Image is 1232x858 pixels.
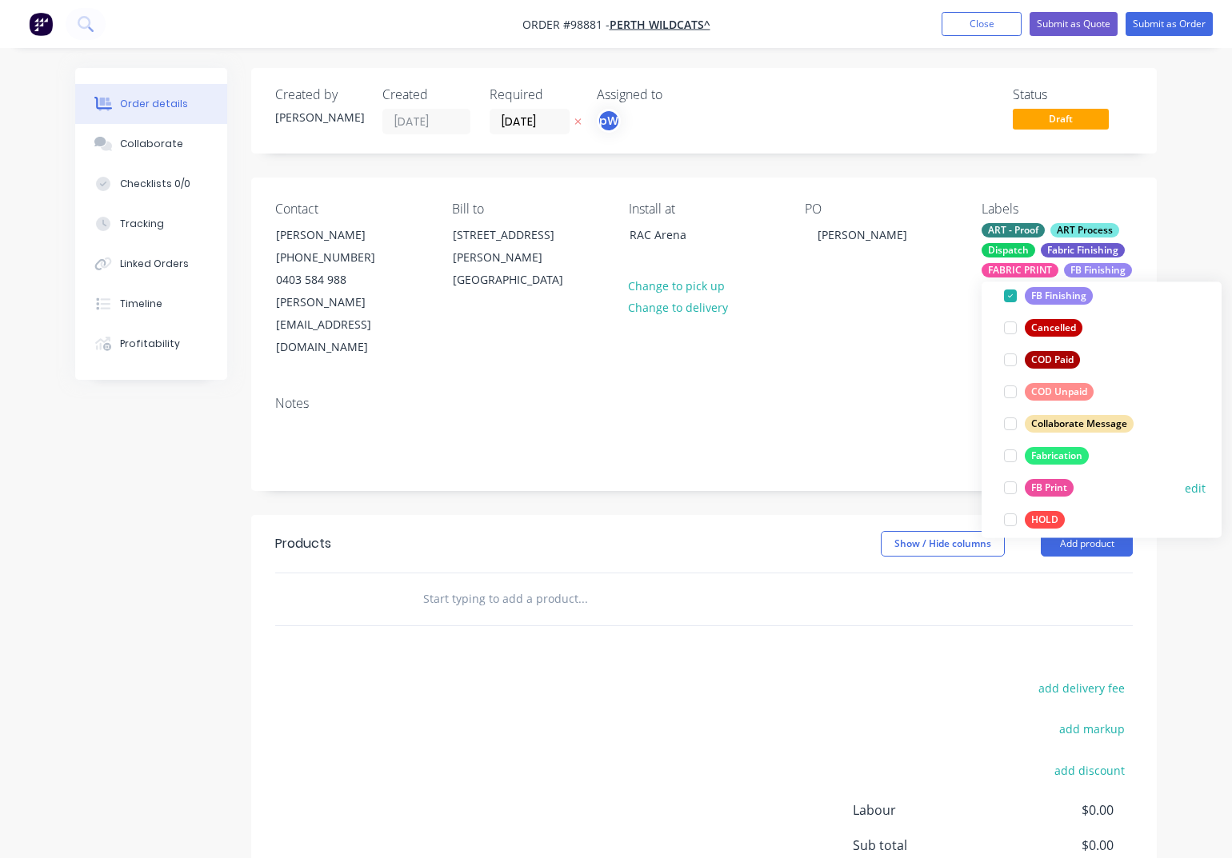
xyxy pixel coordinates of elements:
div: Order details [120,97,188,111]
span: Order #98881 - [522,17,610,32]
div: 0403 584 988 [276,269,409,291]
button: Change to delivery [619,297,736,318]
button: Submit as Quote [1030,12,1118,36]
div: RAC Arena [630,224,762,246]
button: Collaborate [75,124,227,164]
button: edit [1185,479,1206,496]
div: HOLD [1025,511,1065,529]
span: $0.00 [995,800,1114,820]
div: COD Paid [1025,351,1080,369]
div: Fabrication [1025,447,1089,465]
button: Fabrication [998,445,1095,467]
div: Collaborate [120,137,183,151]
div: COD Unpaid [1025,383,1094,401]
div: Cancelled [1025,319,1082,337]
button: Submit as Order [1126,12,1213,36]
div: [GEOGRAPHIC_DATA] [453,269,586,291]
div: Dispatch [982,243,1035,257]
div: [PERSON_NAME] [805,223,920,246]
button: Timeline [75,284,227,324]
button: HOLD [998,509,1071,531]
div: Linked Orders [120,257,189,271]
div: [STREET_ADDRESS][PERSON_NAME][GEOGRAPHIC_DATA] [439,223,599,292]
div: [PERSON_NAME] [276,224,409,246]
img: Factory [29,12,53,36]
button: Order details [75,84,227,124]
button: COD Paid [998,349,1086,371]
div: Tracking [120,217,164,231]
div: Checklists 0/0 [120,177,190,191]
div: Assigned to [597,87,757,102]
div: FB Print [1025,479,1074,497]
input: Start typing to add a product... [422,583,742,615]
span: Labour [853,800,995,820]
div: ART - Proof [982,223,1045,237]
div: Collaborate Message [1025,415,1134,433]
div: FB Finishing [1025,287,1093,305]
button: Tracking [75,204,227,244]
div: [PERSON_NAME] [275,109,363,126]
div: Status [1013,87,1133,102]
button: Close [942,12,1022,36]
button: add discount [1046,759,1133,780]
div: RAC Arena [616,223,776,274]
div: Created by [275,87,363,102]
div: [PHONE_NUMBER] [276,246,409,269]
button: FB Print [998,477,1080,499]
button: add markup [1050,718,1133,740]
div: PO [805,202,956,217]
button: pW [597,109,621,133]
div: Contact [275,202,426,217]
button: add delivery fee [1030,677,1133,699]
button: COD Unpaid [998,381,1100,403]
div: [PERSON_NAME][EMAIL_ADDRESS][DOMAIN_NAME] [276,291,409,358]
button: Collaborate Message [998,413,1140,435]
div: Fabric Finishing [1041,243,1125,257]
button: Add product [1041,531,1133,557]
span: $0.00 [995,836,1114,855]
button: Change to pick up [619,274,733,296]
div: FABRIC PRINT [982,263,1058,277]
span: Draft [1013,109,1109,129]
button: FB Finishing [998,285,1099,307]
button: Linked Orders [75,244,227,284]
button: Show / Hide columns [881,531,1005,557]
button: Cancelled [998,317,1089,339]
div: Products [275,534,331,553]
div: Created [382,87,470,102]
div: [STREET_ADDRESS][PERSON_NAME] [453,224,586,269]
div: [PERSON_NAME][PHONE_NUMBER]0403 584 988[PERSON_NAME][EMAIL_ADDRESS][DOMAIN_NAME] [262,223,422,359]
button: Profitability [75,324,227,364]
button: Checklists 0/0 [75,164,227,204]
div: Labels [982,202,1133,217]
div: Profitability [120,337,180,351]
div: Install at [629,202,780,217]
div: Required [490,87,578,102]
div: ART Process [1050,223,1119,237]
a: PERTH WILDCATS^ [610,17,710,32]
div: Notes [275,396,1133,411]
div: Timeline [120,297,162,311]
div: Bill to [452,202,603,217]
div: FB Finishing [1064,263,1132,277]
span: Sub total [853,836,995,855]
